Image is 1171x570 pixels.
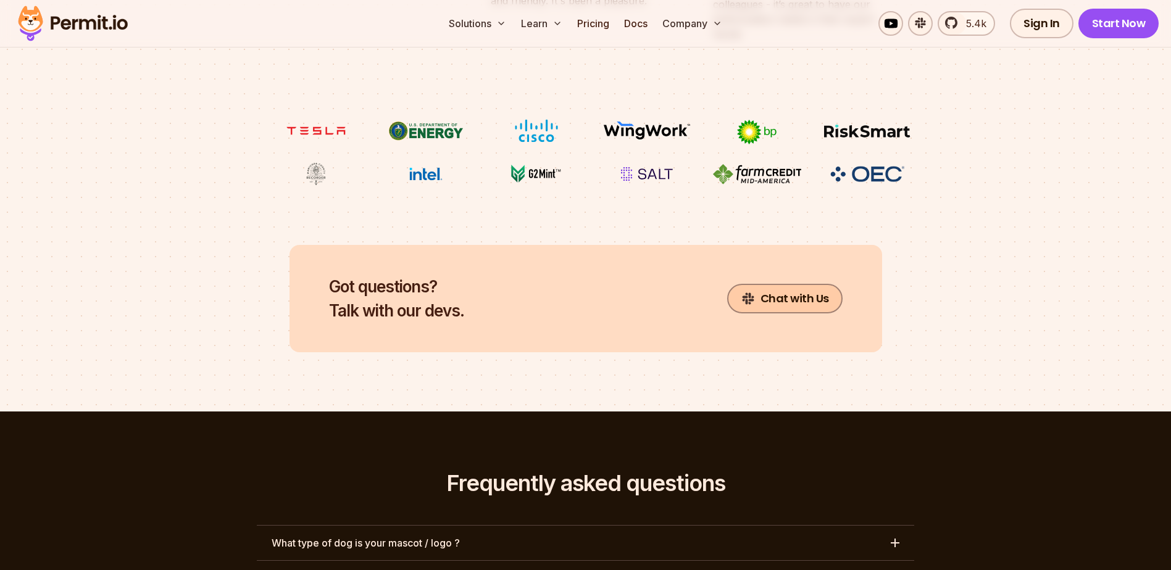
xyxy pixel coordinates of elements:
span: 5.4k [959,16,986,31]
img: Intel [380,162,472,186]
img: tesla [270,119,362,142]
h2: Talk with our devs. [329,275,464,323]
a: Docs [619,11,652,36]
a: Chat with Us [727,284,843,313]
button: Learn [516,11,567,36]
button: Company [657,11,727,36]
img: Permit logo [12,2,133,44]
img: G2mint [490,162,583,186]
img: bp [711,119,803,145]
img: Cisco [490,119,583,142]
h3: What type of dog is your mascot / logo ? [272,535,460,550]
img: Farm Credit [711,162,803,186]
img: Risksmart [821,119,914,142]
img: US department of energy [380,119,472,142]
a: Start Now [1078,9,1159,38]
img: Maricopa County Recorder\'s Office [270,162,362,186]
img: OEC [828,164,907,184]
img: Wingwork [601,119,693,142]
img: salt [601,162,693,186]
a: 5.4k [938,11,995,36]
button: Solutions [444,11,511,36]
button: What type of dog is your mascot / logo ? [257,526,914,560]
a: Sign In [1010,9,1073,38]
h2: Frequently asked questions [257,471,914,495]
span: Got questions? [329,275,464,299]
a: Pricing [572,11,614,36]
